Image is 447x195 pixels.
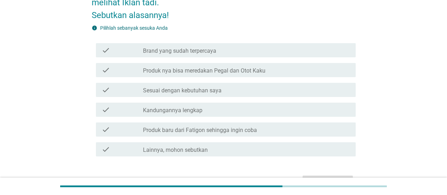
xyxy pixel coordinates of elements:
i: check [102,66,110,74]
label: Sesuai dengan kebutuhan saya [143,87,222,94]
i: info [92,25,97,31]
label: Produk baru dari Fatigon sehingga ingin coba [143,127,257,134]
label: Brand yang sudah terpercaya [143,47,216,55]
i: check [102,145,110,154]
label: Produk nya bisa meredakan Pegal dan Otot Kaku [143,67,265,74]
i: check [102,125,110,134]
label: Pilihlah sebanyak sesuka Anda [100,25,168,31]
label: Lainnya, mohon sebutkan [143,147,208,154]
label: Kandungannya lengkap [143,107,202,114]
i: check [102,86,110,94]
i: check [102,105,110,114]
i: check [102,46,110,55]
